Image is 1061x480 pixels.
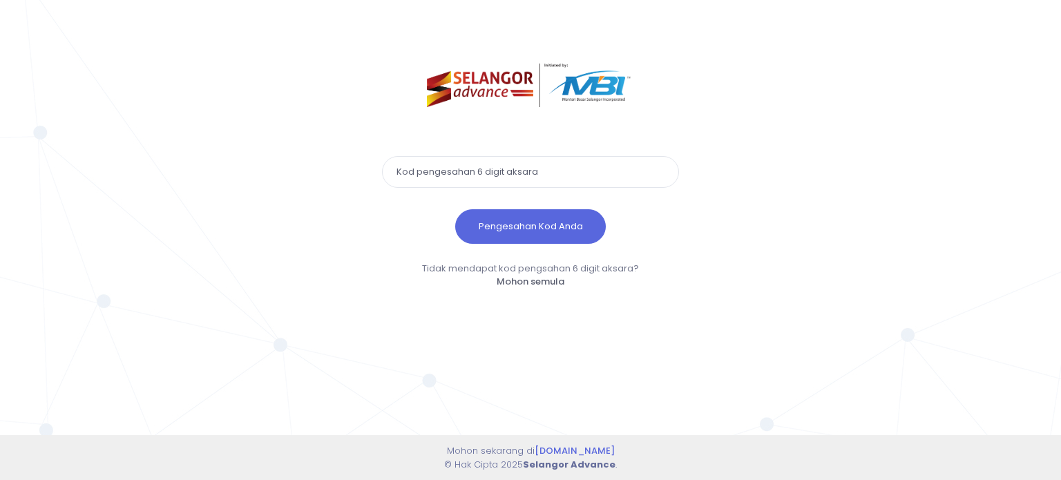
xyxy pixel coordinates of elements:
img: selangor-advance.png [427,64,635,107]
button: Pengesahan Kod Anda [455,209,606,244]
strong: Selangor Advance [523,458,615,471]
a: [DOMAIN_NAME] [535,444,615,457]
a: Mohon semula [497,275,564,288]
span: Tidak mendapat kod pengsahan 6 digit aksara? [422,262,639,275]
input: Kod pengesahan 6 digit aksara [382,156,679,188]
